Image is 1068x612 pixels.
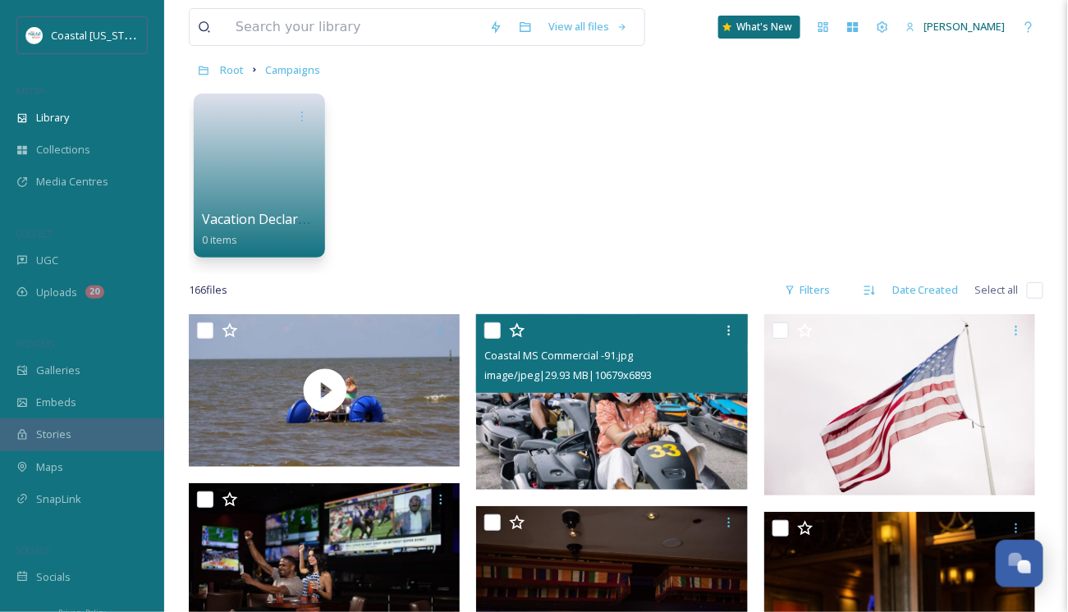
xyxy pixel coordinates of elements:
[26,27,43,43] img: download%20%281%29.jpeg
[36,395,76,410] span: Embeds
[16,544,49,556] span: SOCIALS
[36,142,90,158] span: Collections
[924,19,1006,34] span: [PERSON_NAME]
[220,60,244,80] a: Root
[16,337,54,349] span: WIDGETS
[718,16,800,39] a: What's New
[897,11,1014,43] a: [PERSON_NAME]
[189,314,461,467] img: thumbnail
[202,212,380,247] a: Vacation Declaration - Family0 items
[777,274,838,306] div: Filters
[36,110,69,126] span: Library
[484,368,652,382] span: image/jpeg | 29.93 MB | 10679 x 6893
[484,348,633,363] span: Coastal MS Commercial -91.jpg
[220,62,244,77] span: Root
[51,27,145,43] span: Coastal [US_STATE]
[764,314,1036,496] img: Coastal MS Commercial -51.jpg
[884,274,967,306] div: Date Created
[227,9,481,45] input: Search your library
[540,11,636,43] a: View all files
[16,227,52,240] span: COLLECT
[975,282,1019,298] span: Select all
[16,84,45,97] span: MEDIA
[189,282,227,298] span: 166 file s
[996,540,1043,587] button: Open Chat
[36,569,71,585] span: Socials
[202,210,380,228] span: Vacation Declaration - Family
[265,62,320,77] span: Campaigns
[265,60,320,80] a: Campaigns
[36,363,80,378] span: Galleries
[36,459,63,475] span: Maps
[36,253,58,268] span: UGC
[36,491,81,507] span: SnapLink
[202,232,237,247] span: 0 items
[476,314,748,490] img: Coastal MS Commercial -91.jpg
[36,427,71,442] span: Stories
[36,174,108,190] span: Media Centres
[36,285,77,300] span: Uploads
[85,285,104,299] div: 20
